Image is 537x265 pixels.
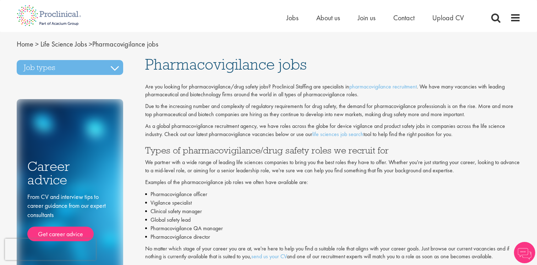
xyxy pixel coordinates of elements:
a: Get career advice [27,227,94,242]
iframe: reCAPTCHA [5,239,96,260]
p: Examples of the pharmacovigilance job roles we often have available are: [145,178,521,186]
p: No matter which stage of your career you are at, we're here to help you find a suitable role that... [145,245,521,261]
a: Jobs [286,13,298,22]
li: Vigilance specialist [145,199,521,207]
li: Global safety lead [145,216,521,224]
a: About us [316,13,340,22]
li: Clinical safety manager [145,207,521,216]
li: Pharmacovigilance QA manager [145,224,521,233]
a: send us your CV [251,253,287,260]
span: > [35,39,39,49]
span: Pharmacovigilance jobs [17,39,158,49]
span: > [89,39,92,49]
a: breadcrumb link to Life Science Jobs [40,39,87,49]
img: Chatbot [514,242,535,263]
p: We partner with a wide range of leading life sciences companies to bring you the best roles they ... [145,158,521,175]
p: Due to the increasing number and complexity of regulatory requirements for drug safety, the deman... [145,102,521,119]
p: Are you looking for pharmacovigilance/drug safety jobs? Proclinical Staffing are specialists in .... [145,83,521,99]
p: As a global pharmacovigilance recruitment agency, we have roles across the globe for device vigil... [145,122,521,139]
a: pharmacovigilance recruitment [349,83,417,90]
h3: Career advice [27,159,113,187]
h3: Types of pharmacovigilance/drug safety roles we recruit for [145,146,521,155]
span: Pharmacovigilance jobs [145,55,307,74]
li: Pharmacovigilance officer [145,190,521,199]
div: From CV and interview tips to career guidance from our expert consultants [27,192,113,242]
a: Upload CV [432,13,464,22]
a: life sciences job search [312,130,363,138]
a: Contact [393,13,415,22]
a: breadcrumb link to Home [17,39,33,49]
li: Pharmacovigilance director [145,233,521,241]
a: Join us [358,13,376,22]
h3: Job types [17,60,123,75]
